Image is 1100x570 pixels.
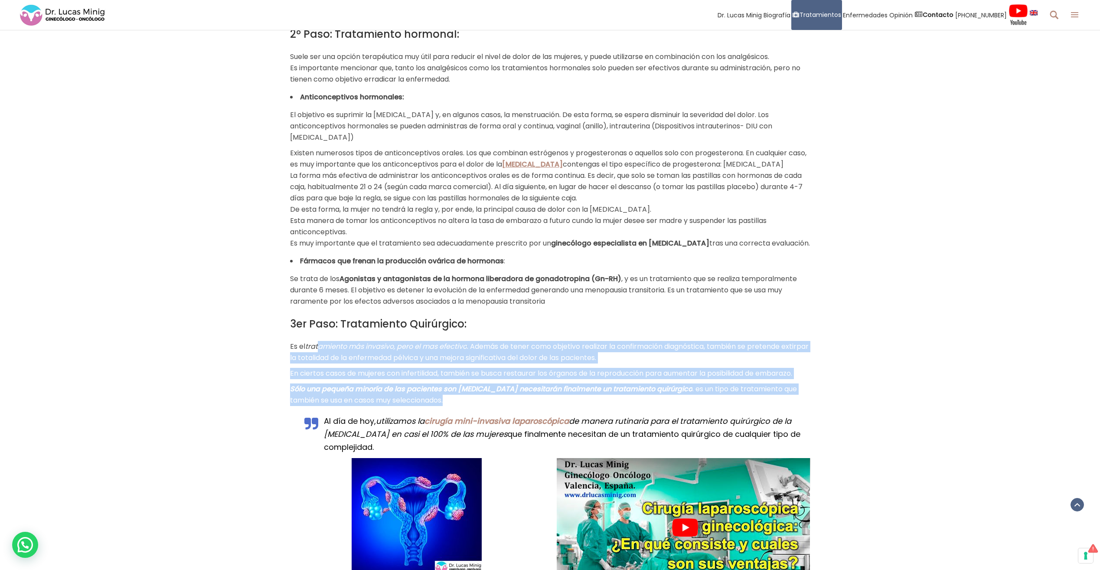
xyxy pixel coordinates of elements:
[300,92,404,102] strong: Anticonceptivos hormonales:
[290,368,810,379] p: En ciertos casos de mujeres con infertilidad, también se busca restaurar los órganos de la reprod...
[764,10,790,20] span: Biografía
[800,10,841,20] span: Tratamientos
[290,273,810,307] p: Se trata de los , y es un tratamiento que se realiza temporalmente durante 6 meses. El objetivo e...
[718,10,762,20] span: Dr. Lucas Minig
[290,384,692,394] em: Sólo una pequeña minoría de las pacientes son [MEDICAL_DATA] necesitarán finalmente un tratamient...
[551,238,709,248] strong: ginecólogo especialista en [MEDICAL_DATA]
[290,109,810,143] p: El objetivo es suprimir la [MEDICAL_DATA] y, en algunos casos, la menstruación. De esta forma, se...
[843,10,888,20] span: Enfermedades
[502,159,563,169] a: [MEDICAL_DATA]
[923,10,953,19] strong: Contacto
[339,274,621,284] strong: Agonistas y antagonistas de la hormona liberadora de gonadotropina (Gn-RH)
[290,383,810,406] p: . es un tipo de tratamiento que también se usa en casos muy seleccionados.
[12,532,38,558] div: WhatsApp contact
[1009,4,1028,26] img: Videos Youtube Ginecología
[305,341,467,351] em: tratamiento más invasivo, pero el mas efectivo
[290,26,810,43] h3: 2º Paso: Tratamiento hormonal:
[889,10,913,20] span: Opinión
[424,416,569,426] a: cirugía mini-invasiva laparoscópica
[290,341,810,364] p: Es el . Además de tener como objetivo realizar la confirmación diagnóstica, también se pretende e...
[290,147,810,249] p: Existen numerosos tipos de anticonceptivos orales. Los que combinan estrógenos y progesteronas o ...
[290,256,810,267] li: :
[1030,10,1038,15] img: language english
[300,256,504,266] strong: Fármacos que frenan la producción ovárica de hormonas
[955,10,1007,20] span: [PHONE_NUMBER]
[290,51,810,85] p: Suele ser una opción terapéutica muy útil para reducir el nivel de dolor de las mujeres, y puede ...
[324,416,791,439] em: utilizamos la de manera rutinaria para el tratamiento quirúrgico de la [MEDICAL_DATA] en casi el ...
[324,415,810,454] p: Al día de hoy, que finalmente necesitan de un tratamiento quirúrgico de cualquier tipo de complej...
[290,316,810,332] h3: 3er Paso: Tratamiento Quirúrgico:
